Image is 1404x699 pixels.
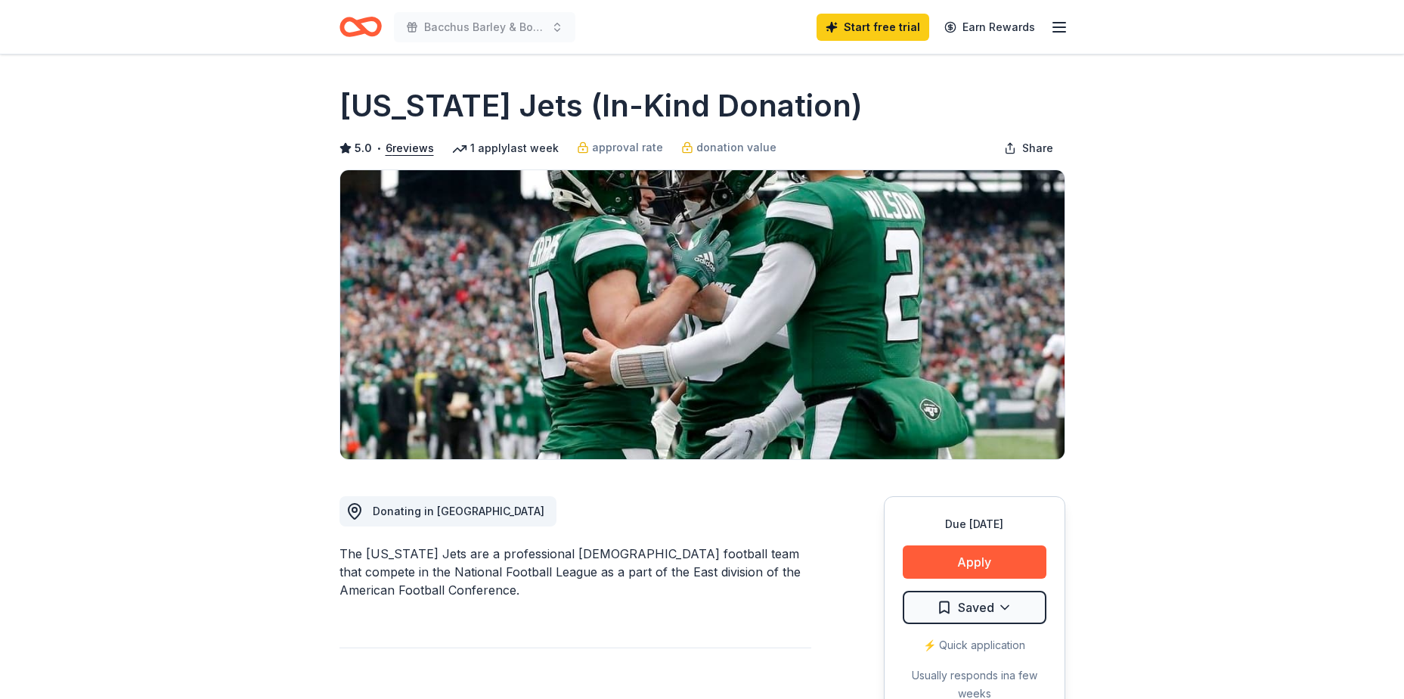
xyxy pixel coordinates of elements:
[958,598,994,617] span: Saved
[935,14,1044,41] a: Earn Rewards
[992,133,1065,163] button: Share
[817,14,929,41] a: Start free trial
[903,591,1046,624] button: Saved
[339,85,863,127] h1: [US_STATE] Jets (In-Kind Donation)
[903,515,1046,533] div: Due [DATE]
[339,9,382,45] a: Home
[903,636,1046,654] div: ⚡️ Quick application
[903,545,1046,579] button: Apply
[592,138,663,157] span: approval rate
[577,138,663,157] a: approval rate
[394,12,575,42] button: Bacchus Barley & Bounty
[452,139,559,157] div: 1 apply last week
[340,170,1065,459] img: Image for New York Jets (In-Kind Donation)
[696,138,776,157] span: donation value
[373,505,544,517] span: Donating in [GEOGRAPHIC_DATA]
[424,18,545,36] span: Bacchus Barley & Bounty
[1022,139,1053,157] span: Share
[355,139,372,157] span: 5.0
[376,142,381,154] span: •
[386,139,434,157] button: 6reviews
[339,545,811,599] div: The [US_STATE] Jets are a professional [DEMOGRAPHIC_DATA] football team that compete in the Natio...
[681,138,776,157] a: donation value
